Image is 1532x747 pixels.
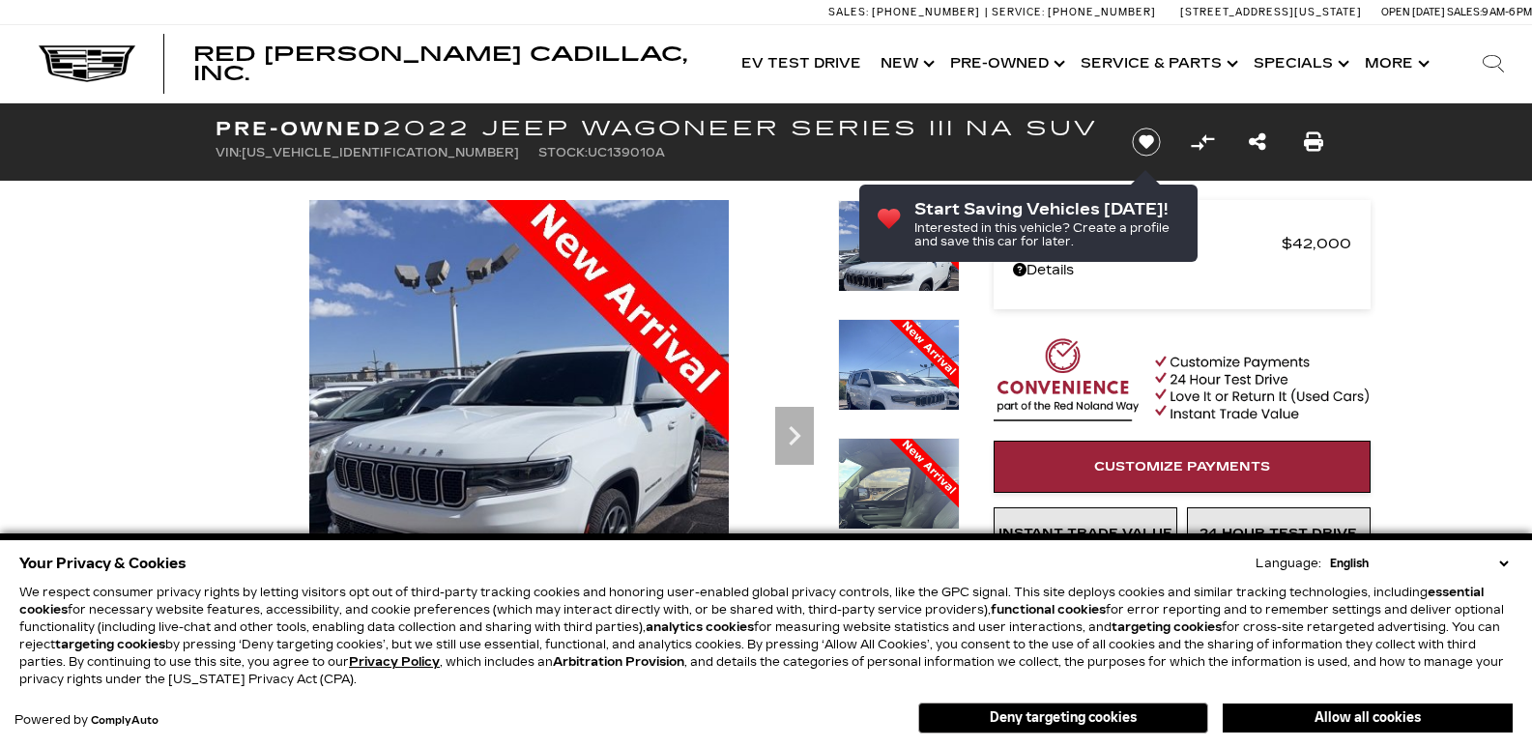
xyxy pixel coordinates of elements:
[14,714,159,727] div: Powered by
[1304,129,1323,156] a: Print this Pre-Owned 2022 Jeep Wagoneer Series III NA SUV
[242,146,519,159] span: [US_VEHICLE_IDENTIFICATION_NUMBER]
[39,45,135,82] img: Cadillac Dark Logo with Cadillac White Text
[872,6,980,18] span: [PHONE_NUMBER]
[1223,704,1513,733] button: Allow all cookies
[838,200,960,361] img: Used 2022 White Jeep Series III image 1
[775,407,814,465] div: Next
[1013,230,1282,257] span: Red [PERSON_NAME]
[1094,459,1270,474] span: Customize Payments
[1244,25,1355,102] a: Specials
[588,146,665,159] span: UC139010A
[1482,6,1532,18] span: 9 AM-6 PM
[1282,230,1351,257] span: $42,000
[193,43,687,85] span: Red [PERSON_NAME] Cadillac, Inc.
[998,526,1172,541] span: Instant Trade Value
[838,438,960,599] img: Used 2022 White Jeep Series III image 3
[1381,6,1445,18] span: Open [DATE]
[1180,6,1362,18] a: [STREET_ADDRESS][US_STATE]
[828,7,985,17] a: Sales: [PHONE_NUMBER]
[553,655,684,669] strong: Arbitration Provision
[1188,128,1217,157] button: Compare vehicle
[1125,127,1168,158] button: Save vehicle
[1048,6,1156,18] span: [PHONE_NUMBER]
[991,603,1106,617] strong: functional cookies
[1112,620,1222,634] strong: targeting cookies
[992,6,1045,18] span: Service:
[193,44,712,83] a: Red [PERSON_NAME] Cadillac, Inc.
[216,118,1100,139] h1: 2022 Jeep Wagoneer Series III NA SUV
[828,6,869,18] span: Sales:
[538,146,588,159] span: Stock:
[216,117,383,140] strong: Pre-Owned
[994,441,1371,493] a: Customize Payments
[349,655,440,669] a: Privacy Policy
[1256,558,1321,569] div: Language:
[732,25,871,102] a: EV Test Drive
[646,620,754,634] strong: analytics cookies
[1013,230,1351,257] a: Red [PERSON_NAME] $42,000
[1325,555,1513,572] select: Language Select
[55,638,165,651] strong: targeting cookies
[19,584,1513,688] p: We respect consumer privacy rights by letting visitors opt out of third-party tracking cookies an...
[19,550,187,577] span: Your Privacy & Cookies
[1187,507,1371,560] a: 24 Hour Test Drive
[838,319,960,480] img: Used 2022 White Jeep Series III image 2
[940,25,1071,102] a: Pre-Owned
[1200,526,1357,541] span: 24 Hour Test Drive
[918,703,1208,733] button: Deny targeting cookies
[1071,25,1244,102] a: Service & Parts
[1447,6,1482,18] span: Sales:
[1249,129,1266,156] a: Share this Pre-Owned 2022 Jeep Wagoneer Series III NA SUV
[91,715,159,727] a: ComplyAuto
[994,507,1177,560] a: Instant Trade Value
[871,25,940,102] a: New
[1355,25,1435,102] button: More
[1013,257,1351,284] a: Details
[985,7,1161,17] a: Service: [PHONE_NUMBER]
[216,146,242,159] span: VIN:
